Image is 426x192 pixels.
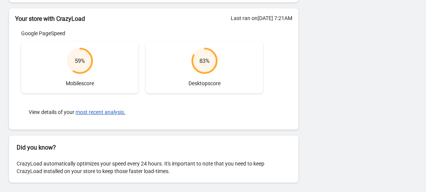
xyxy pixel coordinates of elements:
div: View details of your [21,101,263,123]
div: 59 % [75,57,85,65]
div: CrazyLoad automatically optimizes your speed every 24 hours. It's important to note that you need... [9,152,298,183]
div: 83 % [199,57,210,65]
div: Desktop score [146,42,263,93]
h2: Did you know? [17,143,291,152]
div: Mobile score [21,42,138,93]
div: Google PageSpeed [21,30,263,37]
h2: Your store with CrazyLoad [15,14,292,23]
button: most recent analysis. [76,109,125,115]
div: Last ran on [DATE] 7:21AM [231,14,292,22]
